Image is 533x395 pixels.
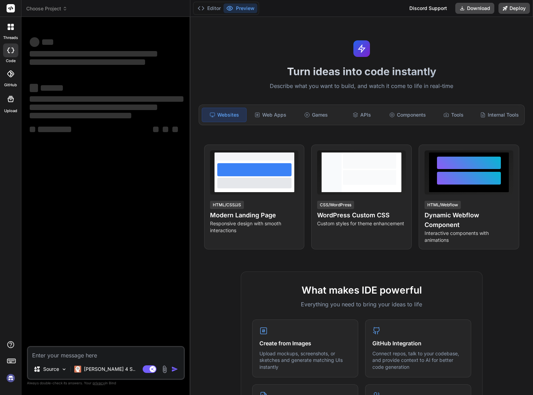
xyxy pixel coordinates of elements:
img: attachment [161,365,169,373]
div: Web Apps [248,108,293,122]
span: ‌ [30,37,39,47]
img: Claude 4 Sonnet [74,366,81,373]
div: CSS/WordPress [317,201,354,209]
p: [PERSON_NAME] 4 S.. [84,366,135,373]
img: icon [171,366,178,373]
span: ‌ [153,127,159,132]
span: ‌ [163,127,168,132]
span: ‌ [38,127,71,132]
p: Describe what you want to build, and watch it come to life in real-time [194,82,529,91]
h4: Create from Images [259,339,351,347]
h4: WordPress Custom CSS [317,210,406,220]
span: ‌ [30,127,35,132]
span: ‌ [30,59,145,65]
span: ‌ [30,51,157,57]
p: Interactive components with animations [425,230,513,244]
span: ‌ [172,127,178,132]
p: Always double-check its answers. Your in Bind [27,380,185,386]
h4: GitHub Integration [372,339,464,347]
span: ‌ [30,84,38,92]
h4: Modern Landing Page [210,210,299,220]
p: Source [43,366,59,373]
img: signin [5,372,17,384]
div: Components [386,108,430,122]
p: Upload mockups, screenshots, or sketches and generate matching UIs instantly [259,350,351,371]
h2: What makes IDE powerful [252,283,471,297]
div: Discord Support [405,3,451,14]
div: Internal Tools [477,108,522,122]
button: Editor [195,3,223,13]
div: HTML/CSS/JS [210,201,244,209]
label: threads [3,35,18,41]
h4: Dynamic Webflow Component [425,210,513,230]
span: ‌ [30,105,157,110]
span: ‌ [30,96,183,102]
div: HTML/Webflow [425,201,461,209]
span: ‌ [41,85,63,91]
button: Preview [223,3,257,13]
div: Tools [431,108,476,122]
label: code [6,58,16,64]
button: Download [455,3,494,14]
p: Connect repos, talk to your codebase, and provide context to AI for better code generation [372,350,464,371]
label: Upload [4,108,17,114]
div: Websites [202,108,247,122]
button: Deploy [498,3,530,14]
p: Responsive design with smooth interactions [210,220,299,234]
label: GitHub [4,82,17,88]
span: privacy [93,381,105,385]
img: Pick Models [61,366,67,372]
span: ‌ [42,39,53,45]
div: APIs [340,108,384,122]
span: ‌ [30,113,131,118]
p: Everything you need to bring your ideas to life [252,300,471,308]
p: Custom styles for theme enhancement [317,220,406,227]
h1: Turn ideas into code instantly [194,65,529,78]
span: Choose Project [26,5,67,12]
div: Games [294,108,339,122]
